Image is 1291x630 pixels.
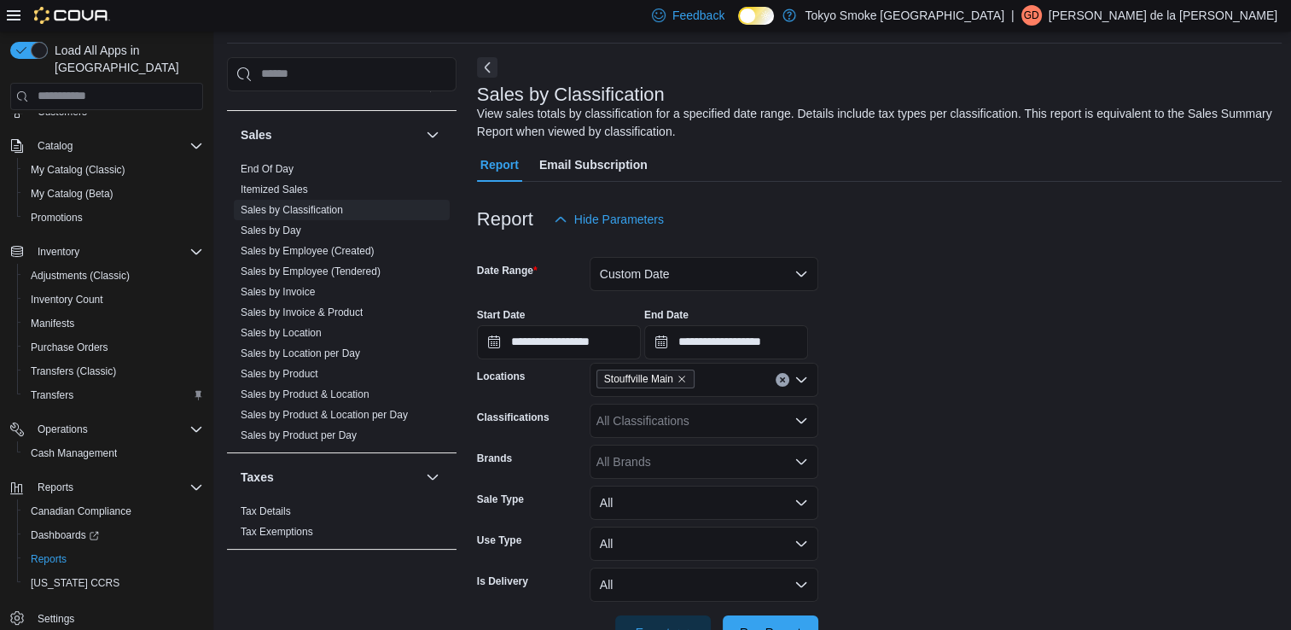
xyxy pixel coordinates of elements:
[644,325,808,359] input: Press the down key to open a popover containing a calendar.
[241,306,363,319] span: Sales by Invoice & Product
[24,443,124,464] a: Cash Management
[241,469,274,486] h3: Taxes
[17,206,210,230] button: Promotions
[24,207,203,228] span: Promotions
[34,7,110,24] img: Cova
[241,245,375,257] a: Sales by Employee (Created)
[3,417,210,441] button: Operations
[1011,5,1015,26] p: |
[17,264,210,288] button: Adjustments (Classic)
[17,383,210,407] button: Transfers
[24,289,203,310] span: Inventory Count
[17,499,210,523] button: Canadian Compliance
[241,244,375,258] span: Sales by Employee (Created)
[24,361,203,382] span: Transfers (Classic)
[241,286,315,298] a: Sales by Invoice
[590,257,818,291] button: Custom Date
[590,486,818,520] button: All
[31,609,81,629] a: Settings
[24,265,203,286] span: Adjustments (Classic)
[17,547,210,571] button: Reports
[17,335,210,359] button: Purchase Orders
[241,126,419,143] button: Sales
[31,136,79,156] button: Catalog
[241,204,343,216] a: Sales by Classification
[31,341,108,354] span: Purchase Orders
[31,163,125,177] span: My Catalog (Classic)
[31,242,203,262] span: Inventory
[24,525,203,545] span: Dashboards
[539,148,648,182] span: Email Subscription
[17,571,210,595] button: [US_STATE] CCRS
[477,411,550,424] label: Classifications
[3,134,210,158] button: Catalog
[794,455,808,469] button: Open list of options
[677,374,687,384] button: Remove Stouffville Main from selection in this group
[24,573,126,593] a: [US_STATE] CCRS
[241,388,369,400] a: Sales by Product & Location
[241,126,272,143] h3: Sales
[574,211,664,228] span: Hide Parameters
[738,25,739,26] span: Dark Mode
[24,525,106,545] a: Dashboards
[241,525,313,539] span: Tax Exemptions
[24,443,203,464] span: Cash Management
[241,409,408,421] a: Sales by Product & Location per Day
[31,477,80,498] button: Reports
[1049,5,1277,26] p: [PERSON_NAME] de la [PERSON_NAME]
[422,467,443,487] button: Taxes
[38,245,79,259] span: Inventory
[477,57,497,78] button: Next
[241,429,357,442] span: Sales by Product per Day
[38,481,73,494] span: Reports
[38,423,88,436] span: Operations
[422,125,443,145] button: Sales
[477,493,524,506] label: Sale Type
[24,313,81,334] a: Manifests
[24,184,203,204] span: My Catalog (Beta)
[241,162,294,176] span: End Of Day
[1021,5,1042,26] div: Giuseppe de la Rosa
[241,505,291,518] span: Tax Details
[596,370,695,388] span: Stouffville Main
[24,549,203,569] span: Reports
[3,240,210,264] button: Inventory
[38,612,74,626] span: Settings
[776,373,789,387] button: Clear input
[241,327,322,339] a: Sales by Location
[17,312,210,335] button: Manifests
[24,501,138,522] a: Canadian Compliance
[31,388,73,402] span: Transfers
[794,373,808,387] button: Open list of options
[241,326,322,340] span: Sales by Location
[241,347,360,359] a: Sales by Location per Day
[241,429,357,441] a: Sales by Product per Day
[24,289,110,310] a: Inventory Count
[31,242,86,262] button: Inventory
[24,313,203,334] span: Manifests
[17,523,210,547] a: Dashboards
[31,293,103,306] span: Inventory Count
[241,367,318,381] span: Sales by Product
[24,265,137,286] a: Adjustments (Classic)
[24,160,203,180] span: My Catalog (Classic)
[241,265,381,278] span: Sales by Employee (Tendered)
[1024,5,1039,26] span: Gd
[24,160,132,180] a: My Catalog (Classic)
[590,568,818,602] button: All
[477,325,641,359] input: Press the down key to open a popover containing a calendar.
[477,209,533,230] h3: Report
[477,264,538,277] label: Date Range
[805,5,1004,26] p: Tokyo Smoke [GEOGRAPHIC_DATA]
[227,501,457,549] div: Taxes
[738,7,774,25] input: Dark Mode
[477,534,521,547] label: Use Type
[241,469,419,486] button: Taxes
[17,158,210,182] button: My Catalog (Classic)
[672,7,724,24] span: Feedback
[24,385,80,405] a: Transfers
[241,388,369,401] span: Sales by Product & Location
[31,187,113,201] span: My Catalog (Beta)
[31,505,131,518] span: Canadian Compliance
[24,337,115,358] a: Purchase Orders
